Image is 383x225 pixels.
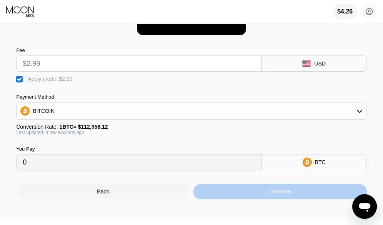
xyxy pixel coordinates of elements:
div: BITCOIN [33,108,55,114]
div: Back [16,184,190,199]
div: Payment Method [16,94,367,100]
iframe: Button to launch messaging window [352,194,377,219]
div: Continue [269,188,291,195]
div: Last updated: a few seconds ago [16,130,367,135]
div: Continue [193,184,367,199]
div: Back [97,188,109,195]
div: You Pay [16,146,261,152]
div: $4.26 [333,4,357,19]
div: $4.26 [337,8,353,15]
span: 1 BTC ≈ $112,958.12 [59,124,108,130]
div:  [16,76,24,83]
div: BTC [315,159,326,165]
div: USD [314,60,326,67]
input: $0.00 [23,56,255,71]
div: BITCOIN [17,103,366,119]
div: Fee [16,47,261,53]
div: Conversion Rate: [16,124,367,130]
div: Apply credit: $2.99 [28,76,72,82]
